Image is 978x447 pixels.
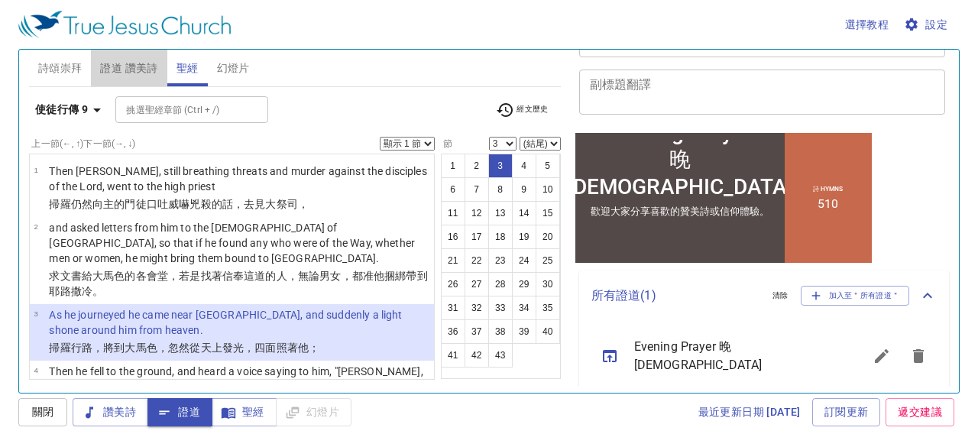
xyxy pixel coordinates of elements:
button: 20 [536,225,560,249]
p: 求 [49,268,429,299]
wg1154: 的各會堂 [49,270,427,297]
p: 詩 Hymns [240,54,270,63]
button: 1 [441,154,465,178]
button: 使徒行傳 9 [29,96,112,124]
button: 13 [488,201,513,225]
button: 37 [465,319,489,344]
button: 42 [465,343,489,368]
button: 5 [536,154,560,178]
button: 43 [488,343,513,368]
button: 28 [488,272,513,296]
button: 18 [488,225,513,249]
p: 掃羅 [49,196,429,212]
button: 經文歷史 [487,99,558,121]
wg1810: 從 [189,342,319,354]
ul: sermon lineup list [579,321,950,391]
button: 15 [536,201,560,225]
button: 加入至＂所有證道＂ [801,286,910,306]
wg2089: 向 [92,198,309,210]
button: 聖經 [212,398,277,426]
button: 清除 [763,287,798,305]
button: 31 [441,296,465,320]
button: 21 [441,248,465,273]
button: 8 [488,177,513,202]
span: 遞交建議 [898,403,942,422]
wg1519: 大馬色 [49,270,427,297]
span: 聖經 [224,403,264,422]
span: 聖經 [176,59,199,78]
button: 14 [512,201,536,225]
p: Then [PERSON_NAME], still breathing threats and murder against the disciples of the Lord, went to... [49,164,429,194]
button: 30 [536,272,560,296]
span: 4 [34,366,37,374]
span: 詩頌崇拜 [38,59,83,78]
button: 7 [465,177,489,202]
button: 40 [536,319,560,344]
wg5457: ，四面照著 [244,342,319,354]
button: 設定 [901,11,954,39]
wg1154: ，忽然 [157,342,319,354]
input: Type Bible Reference [120,101,238,118]
label: 節 [441,139,453,148]
button: 25 [536,248,560,273]
button: 16 [441,225,465,249]
button: 26 [441,272,465,296]
button: 23 [488,248,513,273]
button: 3 [488,154,513,178]
span: 經文歷史 [496,101,549,119]
span: 清除 [772,289,789,303]
wg575: 天上 [201,342,320,354]
wg547: 兇殺 [189,198,309,210]
button: 35 [536,296,560,320]
span: 關閉 [31,403,55,422]
button: 34 [512,296,536,320]
button: 17 [465,225,489,249]
span: 證道 [160,403,200,422]
span: 最近更新日期 [DATE] [698,403,801,422]
span: 設定 [907,15,947,34]
b: 使徒行傳 9 [35,100,88,119]
wg3772: 發光 [222,342,319,354]
button: 32 [465,296,489,320]
img: True Jesus Church [18,11,231,38]
button: 19 [512,225,536,249]
wg846: ； [309,342,319,354]
button: 11 [441,201,465,225]
a: 遞交建議 [886,398,954,426]
button: 36 [441,319,465,344]
wg1722: ，將到 [92,342,319,354]
button: 39 [512,319,536,344]
wg4864: ，若是 [49,270,427,297]
div: 所有證道(1)清除加入至＂所有證道＂ [579,270,950,321]
wg4015: 他 [298,342,319,354]
span: Evening Prayer 晚 [DEMOGRAPHIC_DATA] [634,338,827,374]
button: 29 [512,272,536,296]
button: 33 [488,296,513,320]
wg1519: 主 [103,198,309,210]
a: 最近更新日期 [DATE] [692,398,807,426]
button: 2 [465,154,489,178]
wg1519: 耶路撒冷 [49,285,103,297]
iframe: from-child [573,131,874,265]
wg749: ， [298,198,309,210]
button: 選擇教程 [839,11,895,39]
button: 4 [512,154,536,178]
span: 證道 讚美詩 [100,59,157,78]
button: 9 [512,177,536,202]
button: 27 [465,272,489,296]
span: 2 [34,222,37,231]
span: 1 [34,166,37,174]
div: 歡迎大家分享喜歡的贊美詩或信仰體驗。 [18,74,196,88]
p: 掃羅行路 [49,340,429,355]
li: 510 [244,66,265,80]
wg5408: 的話，去見 [212,198,309,210]
span: 3 [34,309,37,318]
wg3101: 口吐 [147,198,309,210]
a: 訂閱更新 [812,398,881,426]
p: 所有證道 ( 1 ) [591,287,760,305]
p: As he journeyed he came near [GEOGRAPHIC_DATA], and suddenly a light shone around him from heaven. [49,307,429,338]
wg2147: 信奉這道 [49,270,427,297]
button: 證道 [147,398,212,426]
wg1992: 給 [49,270,427,297]
span: 選擇教程 [845,15,889,34]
